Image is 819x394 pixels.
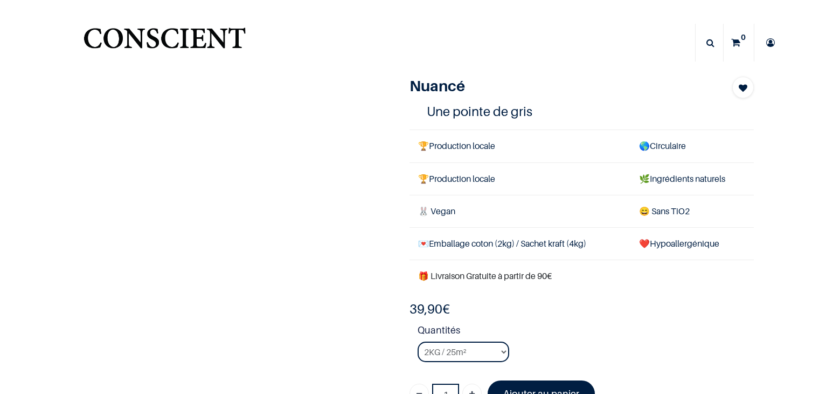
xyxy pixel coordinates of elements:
span: 🌎 [639,140,650,151]
a: 0 [724,24,754,62]
td: ❤️Hypoallergénique [630,227,754,260]
td: Circulaire [630,130,754,162]
a: Logo of Conscient [81,22,248,64]
button: Add to wishlist [732,77,754,98]
h4: Une pointe de gris [427,103,737,120]
img: Conscient [81,22,248,64]
td: Production locale [409,162,630,195]
b: € [409,301,450,317]
td: Emballage coton (2kg) / Sachet kraft (4kg) [409,227,630,260]
span: 💌 [418,238,429,249]
span: 😄 S [639,206,656,216]
sup: 0 [738,32,748,43]
span: 🏆 [418,140,429,151]
font: 🎁 Livraison Gratuite à partir de 90€ [418,270,552,281]
strong: Quantités [418,323,754,342]
td: Ingrédients naturels [630,162,754,195]
span: 39,90 [409,301,442,317]
h1: Nuancé [409,77,702,95]
td: ans TiO2 [630,195,754,227]
td: Production locale [409,130,630,162]
span: 🏆 [418,173,429,184]
span: 🐰 Vegan [418,206,455,216]
span: 🌿 [639,173,650,184]
span: Add to wishlist [739,81,747,94]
